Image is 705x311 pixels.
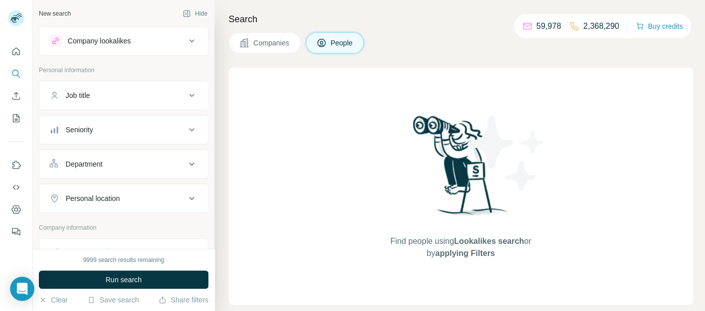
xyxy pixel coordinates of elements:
div: 1 [102,248,114,257]
p: 2,368,290 [583,20,619,32]
p: Personal information [39,66,208,75]
div: Company [66,248,96,258]
p: 59,978 [536,20,561,32]
span: applying Filters [435,249,495,257]
button: Seniority [39,118,208,142]
button: Save search [87,295,139,305]
button: Feedback [8,223,24,241]
button: Run search [39,271,208,289]
div: 9999 search results remaining [83,255,165,265]
p: Company information [39,223,208,232]
h4: Search [229,12,693,26]
button: Quick start [8,42,24,61]
button: Clear [39,295,68,305]
button: Company1 [39,241,208,269]
div: New search [39,9,71,18]
button: Company lookalikes [39,29,208,53]
button: Department [39,152,208,176]
button: Hide [176,6,214,21]
div: Open Intercom Messenger [10,277,34,301]
button: My lists [8,109,24,127]
span: People [331,38,354,48]
div: Company lookalikes [68,36,131,46]
span: Companies [253,38,290,48]
button: Search [8,65,24,83]
button: Buy credits [636,19,683,33]
button: Dashboard [8,200,24,219]
img: Surfe Illustration - Stars [461,108,552,199]
div: Seniority [66,125,93,135]
button: Job title [39,83,208,108]
span: Lookalikes search [454,237,524,245]
span: Run search [105,275,142,285]
div: Job title [66,90,90,100]
img: Surfe Illustration - Woman searching with binoculars [408,113,513,226]
div: Personal location [66,193,120,203]
button: Use Surfe on LinkedIn [8,156,24,174]
button: Personal location [39,186,208,211]
button: Use Surfe API [8,178,24,196]
button: Share filters [158,295,208,305]
button: Enrich CSV [8,87,24,105]
span: Find people using or by [380,235,541,260]
div: Department [66,159,102,169]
